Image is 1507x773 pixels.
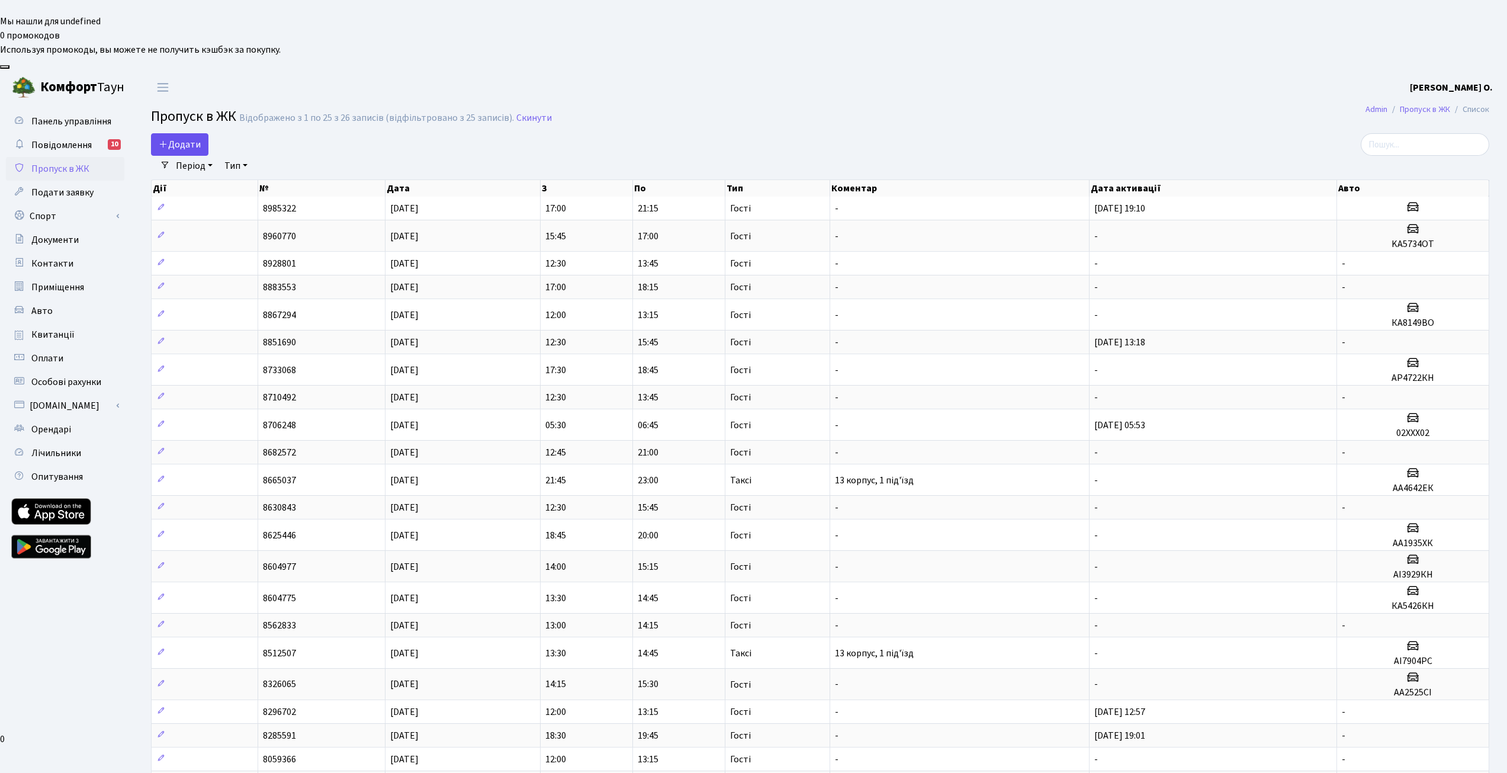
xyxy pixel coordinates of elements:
[390,202,419,215] span: [DATE]
[6,110,124,133] a: Панель управління
[545,230,566,243] span: 15:45
[638,446,658,459] span: 21:00
[545,560,566,573] span: 14:00
[6,394,124,418] a: [DOMAIN_NAME]
[6,465,124,489] a: Опитування
[730,503,751,512] span: Гості
[6,204,124,228] a: Спорт
[31,470,83,483] span: Опитування
[1410,81,1493,94] b: [PERSON_NAME] О.
[1094,281,1098,294] span: -
[1342,239,1484,250] h5: KA5734OT
[31,186,94,199] span: Подати заявку
[516,113,552,124] a: Скинути
[638,391,658,404] span: 13:45
[730,448,751,457] span: Гості
[835,753,838,766] span: -
[730,680,751,689] span: Гості
[730,393,751,402] span: Гості
[545,419,566,432] span: 05:30
[12,76,36,100] img: logo.png
[835,705,838,719] span: -
[263,309,296,322] span: 8867294
[835,364,838,377] span: -
[390,705,419,719] span: [DATE]
[390,309,419,322] span: [DATE]
[1342,336,1345,349] span: -
[390,364,419,377] span: [DATE]
[1094,753,1098,766] span: -
[1342,569,1484,580] h5: АІ3929КН
[545,202,566,215] span: 17:00
[263,336,296,349] span: 8851690
[545,678,566,691] span: 14:15
[545,446,566,459] span: 12:45
[390,592,419,605] span: [DATE]
[545,364,566,377] span: 17:30
[1342,257,1345,270] span: -
[1361,133,1489,156] input: Пошук...
[835,474,914,487] span: 13 корпус, 1 під'їзд
[835,446,838,459] span: -
[638,529,658,542] span: 20:00
[835,678,838,691] span: -
[1094,592,1098,605] span: -
[390,753,419,766] span: [DATE]
[1094,705,1145,719] span: [DATE] 12:57
[1342,317,1484,329] h5: КА8149ВО
[638,729,658,742] span: 19:45
[638,474,658,487] span: 23:00
[835,257,838,270] span: -
[638,501,658,514] span: 15:45
[545,309,566,322] span: 12:00
[638,592,658,605] span: 14:45
[1094,202,1145,215] span: [DATE] 19:10
[730,365,751,375] span: Гості
[1348,97,1507,122] nav: breadcrumb
[545,729,566,742] span: 18:30
[730,621,751,630] span: Гості
[730,707,751,717] span: Гості
[6,299,124,323] a: Авто
[730,204,751,213] span: Гості
[1342,483,1484,494] h5: АА4642ЕК
[31,328,75,341] span: Квитанції
[1337,180,1489,197] th: Авто
[1342,446,1345,459] span: -
[31,376,101,389] span: Особові рахунки
[263,729,296,742] span: 8285591
[1094,309,1098,322] span: -
[835,619,838,632] span: -
[638,753,658,766] span: 13:15
[1094,529,1098,542] span: -
[31,162,89,175] span: Пропуск в ЖК
[730,232,751,241] span: Гості
[6,228,124,252] a: Документи
[385,180,541,197] th: Дата
[31,115,111,128] span: Панель управління
[1094,501,1098,514] span: -
[6,347,124,370] a: Оплати
[31,423,71,436] span: Орендарі
[263,647,296,660] span: 8512507
[263,474,296,487] span: 8665037
[390,678,419,691] span: [DATE]
[1094,336,1145,349] span: [DATE] 13:18
[263,230,296,243] span: 8960770
[730,338,751,347] span: Гості
[263,592,296,605] span: 8604775
[152,180,258,197] th: Дії
[263,281,296,294] span: 8883553
[148,78,178,97] button: Переключити навігацію
[6,441,124,465] a: Лічильники
[390,230,419,243] span: [DATE]
[1342,729,1345,742] span: -
[390,560,419,573] span: [DATE]
[263,619,296,632] span: 8562833
[730,755,751,764] span: Гості
[31,281,84,294] span: Приміщення
[835,419,838,432] span: -
[730,531,751,540] span: Гості
[1094,364,1098,377] span: -
[390,474,419,487] span: [DATE]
